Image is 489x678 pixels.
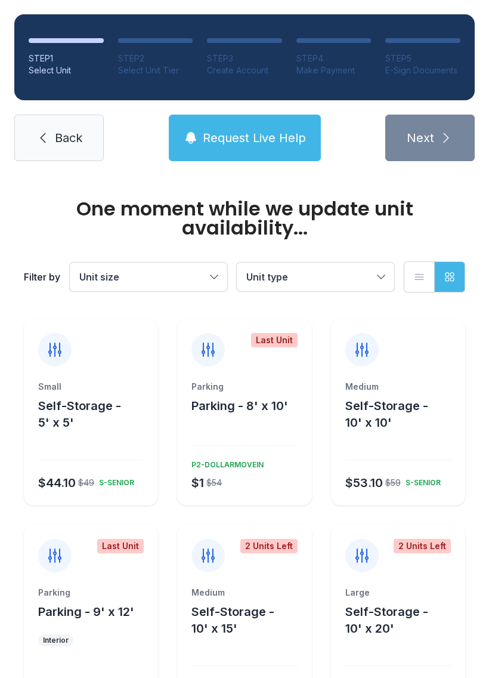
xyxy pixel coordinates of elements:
div: $59 [385,477,401,489]
div: $49 [78,477,94,489]
div: Select Unit Tier [118,64,193,76]
div: P2-DOLLARMOVEIN [187,455,264,470]
span: Self-Storage - 5' x 5' [38,399,121,430]
span: Parking - 9' x 12' [38,605,134,619]
button: Unit size [70,263,227,291]
button: Parking - 8' x 10' [191,397,288,414]
div: $1 [191,474,204,491]
div: Small [38,381,144,393]
span: Unit type [246,271,288,283]
div: STEP 5 [385,53,460,64]
button: Self-Storage - 10' x 10' [345,397,460,431]
div: Interior [43,636,69,645]
div: S-SENIOR [401,473,441,488]
button: Self-Storage - 10' x 20' [345,603,460,637]
div: E-Sign Documents [385,64,460,76]
button: Parking - 9' x 12' [38,603,134,620]
div: S-SENIOR [94,473,134,488]
div: $54 [206,477,222,489]
div: STEP 3 [207,53,282,64]
div: Large [345,587,451,599]
div: Parking [38,587,144,599]
span: Next [407,130,434,146]
div: Filter by [24,270,60,284]
div: Medium [191,587,297,599]
span: Unit size [79,271,119,283]
div: Select Unit [29,64,104,76]
div: $44.10 [38,474,76,491]
div: 2 Units Left [394,539,451,553]
div: Create Account [207,64,282,76]
div: STEP 1 [29,53,104,64]
div: $53.10 [345,474,383,491]
span: Parking - 8' x 10' [191,399,288,413]
span: Back [55,130,82,146]
button: Self-Storage - 5' x 5' [38,397,153,431]
div: 2 Units Left [240,539,298,553]
div: Parking [191,381,297,393]
div: Make Payment [296,64,372,76]
div: Last Unit [251,333,298,347]
div: STEP 2 [118,53,193,64]
button: Self-Storage - 10' x 15' [191,603,307,637]
span: Self-Storage - 10' x 15' [191,605,274,636]
span: Self-Storage - 10' x 20' [345,605,428,636]
button: Unit type [237,263,394,291]
div: Last Unit [97,539,144,553]
div: One moment while we update unit availability... [24,199,465,238]
span: Request Live Help [203,130,306,146]
span: Self-Storage - 10' x 10' [345,399,428,430]
div: Medium [345,381,451,393]
div: STEP 4 [296,53,372,64]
